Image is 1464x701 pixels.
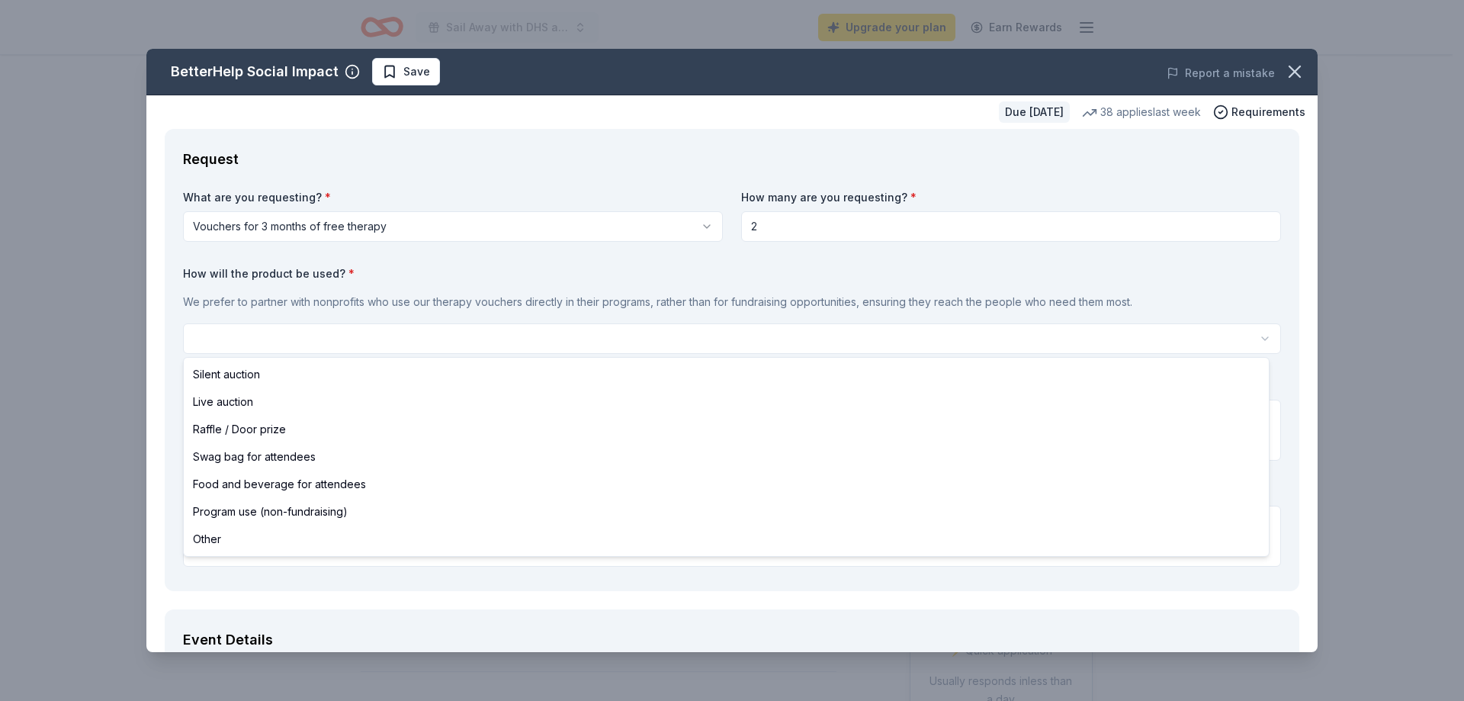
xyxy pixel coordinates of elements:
[193,530,221,548] span: Other
[193,365,260,384] span: Silent auction
[193,475,366,494] span: Food and beverage for attendees
[193,393,253,411] span: Live auction
[193,420,286,439] span: Raffle / Door prize
[193,503,348,521] span: Program use (non-fundraising)
[446,18,568,37] span: Sail Away with DHS and The Love Boat
[193,448,316,466] span: Swag bag for attendees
